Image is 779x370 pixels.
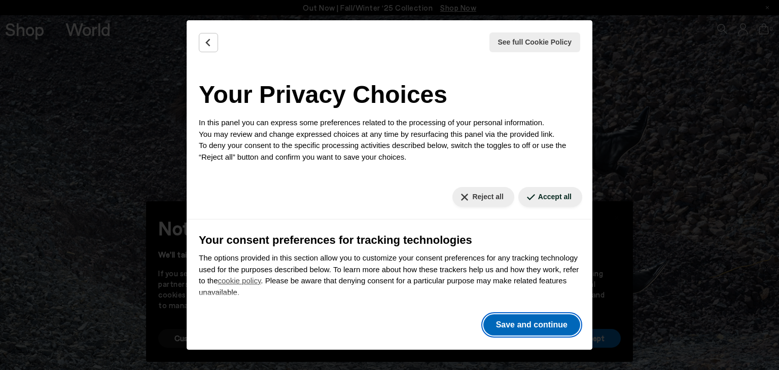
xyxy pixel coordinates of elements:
[498,37,572,48] span: See full Cookie Policy
[199,117,580,163] p: In this panel you can express some preferences related to the processing of your personal informa...
[199,232,580,248] h3: Your consent preferences for tracking technologies
[199,77,580,113] h2: Your Privacy Choices
[452,187,514,207] button: Reject all
[218,276,261,285] a: cookie policy - link opens in a new tab
[483,314,580,336] button: Save and continue
[199,33,218,52] button: Back
[518,187,582,207] button: Accept all
[199,252,580,298] p: The options provided in this section allow you to customize your consent preferences for any trac...
[489,32,581,52] button: See full Cookie Policy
